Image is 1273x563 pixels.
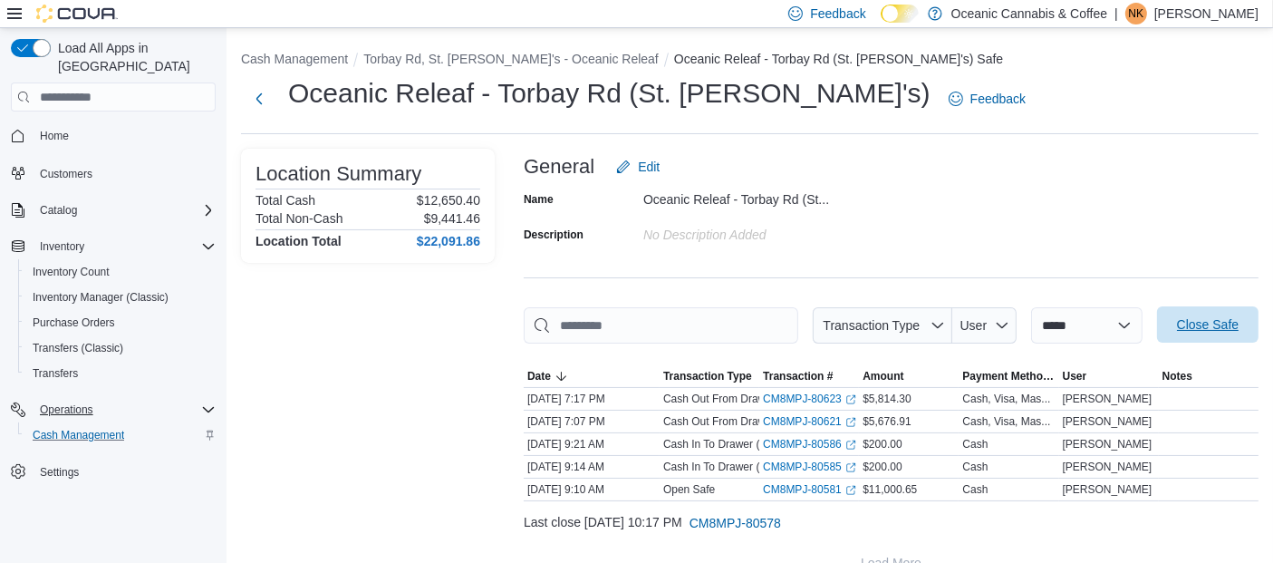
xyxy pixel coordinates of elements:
span: Feedback [970,90,1026,108]
button: Transfers [18,361,223,386]
p: Cash In To Drawer (Cash 1) [663,437,798,451]
span: Home [40,129,69,143]
svg: External link [845,394,856,405]
span: Transfers [33,366,78,381]
p: [PERSON_NAME] [1154,3,1259,24]
span: Dark Mode [881,23,882,24]
a: Purchase Orders [25,312,122,334]
h6: Total Cash [256,193,315,208]
button: Amount [859,365,959,387]
div: Last close [DATE] 10:17 PM [524,505,1259,541]
div: Cash, Visa, Mas... [962,414,1050,429]
span: Edit [638,158,660,176]
button: Catalog [33,199,84,221]
span: $5,814.30 [863,392,911,406]
span: Load All Apps in [GEOGRAPHIC_DATA] [51,39,216,75]
span: User [1063,369,1087,383]
h3: General [524,156,594,178]
div: [DATE] 9:10 AM [524,479,660,500]
nav: Complex example [11,115,216,532]
svg: External link [845,440,856,451]
a: CM8MPJ-80621External link [763,414,856,429]
button: Inventory Count [18,259,223,285]
button: Transfers (Classic) [18,335,223,361]
span: Transfers (Classic) [33,341,123,355]
span: [PERSON_NAME] [1063,392,1152,406]
svg: External link [845,485,856,496]
span: $11,000.65 [863,482,917,497]
div: Cash, Visa, Mas... [962,392,1050,406]
div: [DATE] 7:17 PM [524,388,660,410]
span: Inventory Count [25,261,216,283]
button: Transaction Type [660,365,759,387]
p: Oceanic Cannabis & Coffee [951,3,1108,24]
span: Purchase Orders [33,315,115,330]
button: Transaction Type [813,307,952,344]
a: Settings [33,461,86,483]
span: [PERSON_NAME] [1063,414,1152,429]
button: Operations [33,399,101,421]
div: Cash [962,437,988,451]
button: Inventory [4,234,223,259]
button: Home [4,122,223,149]
div: No Description added [643,220,886,242]
span: Transaction Type [663,369,752,383]
span: Operations [40,403,93,417]
span: Inventory Manager (Classic) [25,286,216,308]
div: Cash [962,482,988,497]
button: CM8MPJ-80578 [682,505,788,541]
span: Customers [33,161,216,184]
a: Transfers [25,363,85,384]
span: [PERSON_NAME] [1063,482,1152,497]
h4: $22,091.86 [417,234,480,248]
span: $200.00 [863,460,902,474]
button: Catalog [4,198,223,223]
span: Settings [33,461,216,483]
span: Close Safe [1177,315,1239,334]
a: Cash Management [25,424,131,446]
span: NK [1129,3,1144,24]
button: Cash Management [18,422,223,448]
span: CM8MPJ-80578 [690,514,781,532]
span: Transfers (Classic) [25,337,216,359]
p: Open Safe [663,482,715,497]
p: Cash In To Drawer (Cash 2) [663,460,798,474]
div: Nicholas Kavanagh [1125,3,1147,24]
p: | [1114,3,1118,24]
label: Description [524,228,583,242]
span: Inventory Count [33,265,110,279]
a: CM8MPJ-80586External link [763,437,856,451]
button: Operations [4,397,223,422]
span: [PERSON_NAME] [1063,437,1152,451]
a: Feedback [941,81,1033,117]
h1: Oceanic Releaf - Torbay Rd (St. [PERSON_NAME]'s) [288,75,931,112]
button: User [1059,365,1159,387]
span: $5,676.91 [863,414,911,429]
input: Dark Mode [881,5,919,24]
button: Inventory Manager (Classic) [18,285,223,310]
button: Transaction # [759,365,859,387]
a: CM8MPJ-80581External link [763,482,856,497]
span: Cash Management [33,428,124,442]
span: Payment Methods [962,369,1055,383]
p: $12,650.40 [417,193,480,208]
img: Cova [36,5,118,23]
button: Close Safe [1157,306,1259,343]
span: Inventory Manager (Classic) [33,290,169,305]
div: Cash [962,460,988,474]
span: Settings [40,465,79,480]
button: Edit [609,149,667,185]
button: Payment Methods [959,365,1058,387]
h3: Location Summary [256,163,421,185]
a: Inventory Manager (Classic) [25,286,176,308]
svg: External link [845,417,856,428]
span: Transfers [25,363,216,384]
button: Inventory [33,236,92,257]
svg: External link [845,462,856,473]
span: Date [527,369,551,383]
div: [DATE] 9:21 AM [524,433,660,455]
span: Amount [863,369,903,383]
button: User [952,307,1017,344]
button: Customers [4,160,223,186]
span: Inventory [40,239,84,254]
